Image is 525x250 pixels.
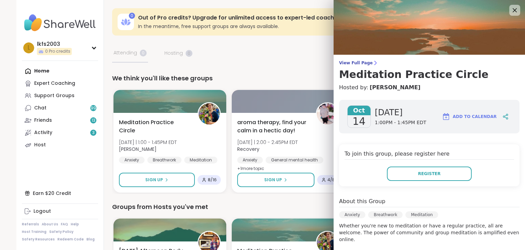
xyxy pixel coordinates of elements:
[237,146,259,153] b: Recovery
[237,139,298,146] span: [DATE] | 2:00 - 2:45PM EDT
[442,113,450,121] img: ShareWell Logomark
[368,211,403,218] div: Breathwork
[208,177,217,183] span: 8 / 16
[119,173,195,187] button: Sign Up
[91,105,96,111] span: 99
[22,139,98,151] a: Host
[22,11,98,35] img: ShareWell Nav Logo
[237,173,314,187] button: Sign Up
[61,222,68,227] a: FAQ
[418,171,441,177] span: Register
[317,103,338,124] img: Recovery
[339,68,520,81] h3: Meditation Practice Circle
[375,107,427,118] span: [DATE]
[22,102,98,114] a: Chat99
[345,150,514,160] h4: To join this group, please register here
[22,222,39,227] a: Referrals
[34,117,52,124] div: Friends
[86,237,95,242] a: Blog
[22,127,98,139] a: Activity3
[129,13,135,19] div: 0
[199,103,220,124] img: Nicholas
[266,157,323,163] div: General mental health
[147,157,181,163] div: Breathwork
[22,114,98,127] a: Friends13
[387,167,472,181] button: Register
[119,146,157,153] b: [PERSON_NAME]
[34,142,46,148] div: Host
[34,129,52,136] div: Activity
[92,118,95,123] span: 13
[327,177,335,183] span: 4 / 8
[71,222,79,227] a: Help
[112,74,500,83] div: We think you'll like these groups
[369,83,420,92] a: [PERSON_NAME]
[22,77,98,90] a: Expert Coaching
[57,237,84,242] a: Redeem Code
[405,211,438,218] div: Meditation
[34,92,75,99] div: Support Groups
[145,177,163,183] span: Sign Up
[28,43,30,52] span: l
[37,40,72,48] div: lkfs2003
[34,105,46,111] div: Chat
[138,14,445,22] h3: Out of Pro credits? Upgrade for unlimited access to expert-led coaching groups.
[348,106,371,115] span: Oct
[22,205,98,218] a: Logout
[237,157,263,163] div: Anxiety
[339,60,520,81] a: View Full PageMeditation Practice Circle
[49,229,73,234] a: Safety Policy
[112,202,500,212] div: Groups from Hosts you've met
[92,130,95,136] span: 3
[339,83,520,92] h4: Hosted by:
[22,187,98,199] div: Earn $20 Credit
[42,222,58,227] a: About Us
[237,118,308,135] span: aroma therapy, find your calm in a hectic day!
[119,157,145,163] div: Anxiety
[339,60,520,66] span: View Full Page
[352,115,365,128] span: 14
[22,237,55,242] a: Safety Resources
[45,49,70,54] span: 0 Pro credits
[33,208,51,215] div: Logout
[339,211,365,218] div: Anxiety
[184,157,217,163] div: Meditation
[339,197,385,206] h4: About this Group
[119,118,190,135] span: Meditation Practice Circle
[264,177,282,183] span: Sign Up
[22,90,98,102] a: Support Groups
[453,114,497,120] span: Add to Calendar
[375,119,427,126] span: 1:00PM - 1:45PM EDT
[34,80,75,87] div: Expert Coaching
[22,229,46,234] a: Host Training
[138,23,445,30] h3: In the meantime, free support groups are always available.
[439,108,500,125] button: Add to Calendar
[119,139,177,146] span: [DATE] | 1:00 - 1:45PM EDT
